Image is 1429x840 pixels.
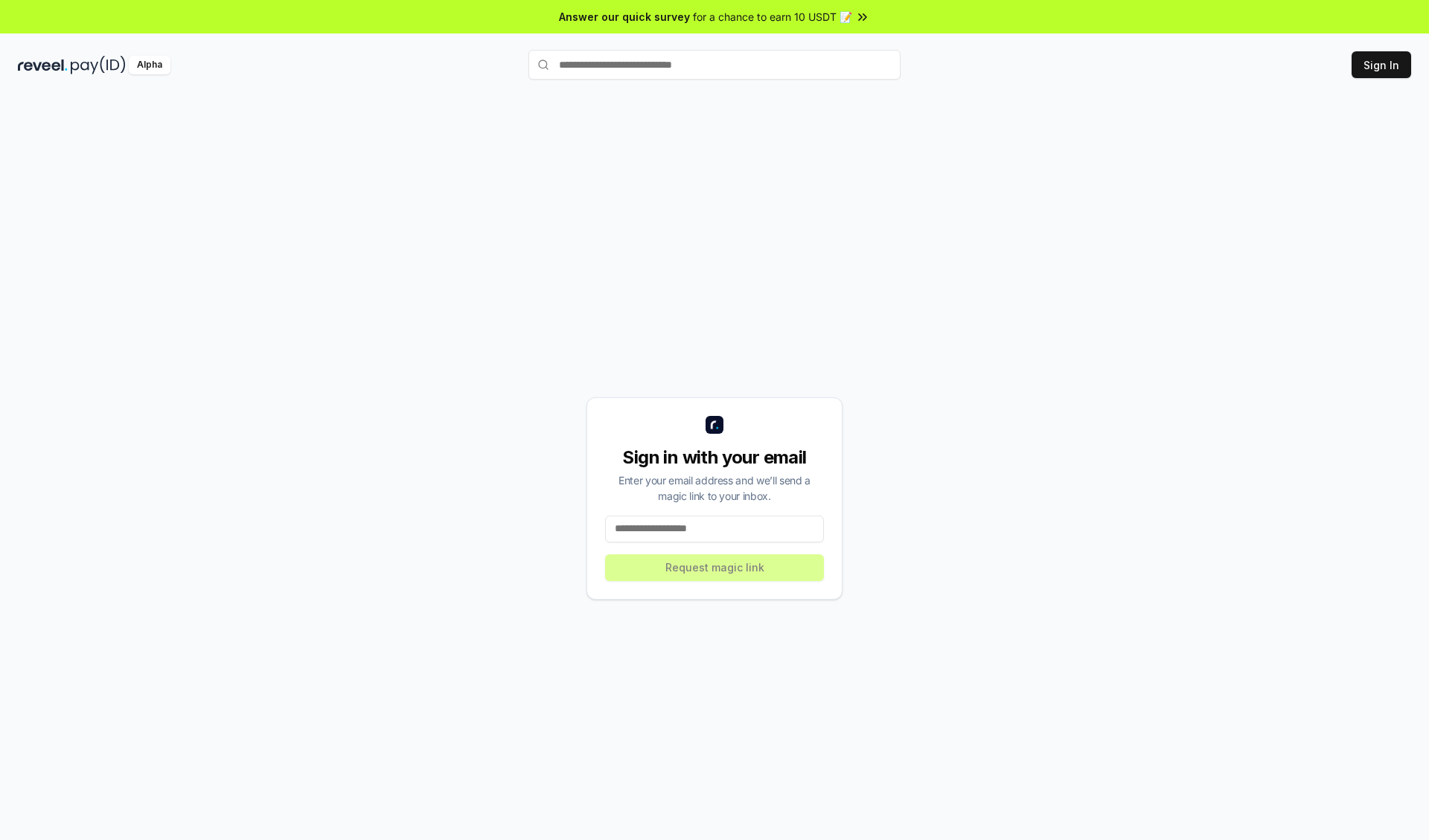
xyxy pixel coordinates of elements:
img: logo_small [706,416,723,434]
img: reveel_dark [18,56,68,74]
button: Sign In [1352,51,1411,78]
span: Answer our quick survey [559,9,690,25]
span: for a chance to earn 10 USDT 📝 [693,9,852,25]
div: Alpha [129,56,170,74]
div: Sign in with your email [605,446,824,469]
img: pay_id [71,56,126,74]
div: Enter your email address and we’ll send a magic link to your inbox. [605,472,824,504]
